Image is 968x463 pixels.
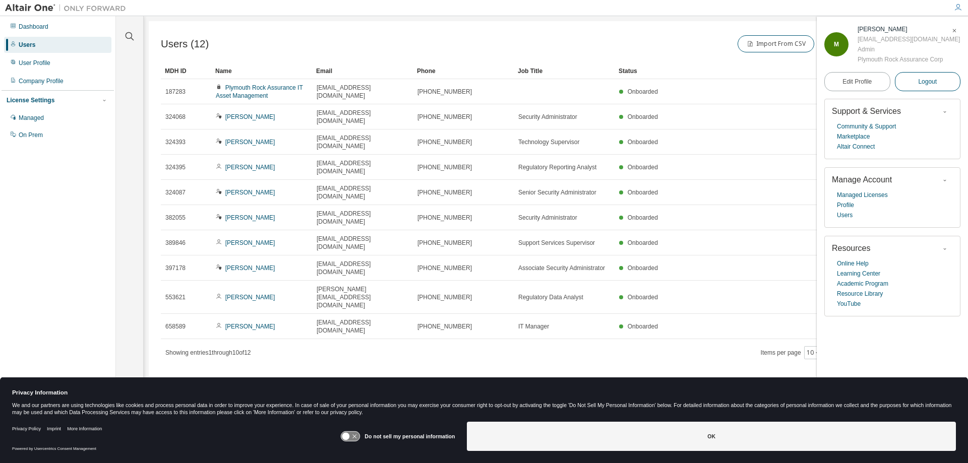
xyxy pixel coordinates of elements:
span: Security Administrator [518,113,577,121]
span: 382055 [165,214,186,222]
span: Onboarded [628,323,658,330]
span: Technology Supervisor [518,138,579,146]
div: Company Profile [19,77,64,85]
div: User Profile [19,59,50,67]
span: [PERSON_NAME][EMAIL_ADDRESS][DOMAIN_NAME] [317,285,408,309]
a: Users [837,210,853,220]
span: Showing entries 1 through 10 of 12 [165,349,251,356]
a: Profile [837,200,854,210]
div: On Prem [19,131,43,139]
span: [PHONE_NUMBER] [417,239,472,247]
div: Status [619,63,898,79]
a: Resource Library [837,289,883,299]
span: 389846 [165,239,186,247]
div: Email [316,63,409,79]
div: Users [19,41,35,49]
span: [EMAIL_ADDRESS][DOMAIN_NAME] [317,210,408,226]
span: [EMAIL_ADDRESS][DOMAIN_NAME] [317,159,408,175]
a: Community & Support [837,121,896,131]
span: 553621 [165,293,186,301]
span: Onboarded [628,88,658,95]
span: Regulatory Reporting Analyst [518,163,596,171]
span: [EMAIL_ADDRESS][DOMAIN_NAME] [317,134,408,150]
span: 324395 [165,163,186,171]
a: Online Help [837,258,869,269]
span: M [834,41,839,48]
div: [EMAIL_ADDRESS][DOMAIN_NAME] [858,34,960,44]
div: Dashboard [19,23,48,31]
span: Users (12) [161,38,209,50]
div: Michelle Paquette [858,24,960,34]
div: Admin [858,44,960,54]
a: [PERSON_NAME] [225,323,275,330]
a: Altair Connect [837,142,875,152]
span: Onboarded [628,113,658,120]
a: [PERSON_NAME] [225,164,275,171]
span: 324068 [165,113,186,121]
span: Onboarded [628,164,658,171]
a: Academic Program [837,279,888,289]
a: [PERSON_NAME] [225,113,275,120]
span: [PHONE_NUMBER] [417,88,472,96]
span: [EMAIL_ADDRESS][DOMAIN_NAME] [317,235,408,251]
button: Import From CSV [738,35,814,52]
div: License Settings [7,96,54,104]
span: Items per page [761,346,823,359]
a: Learning Center [837,269,880,279]
span: 324087 [165,188,186,196]
span: Onboarded [628,294,658,301]
span: [EMAIL_ADDRESS][DOMAIN_NAME] [317,318,408,335]
span: Resources [832,244,870,252]
span: 658589 [165,322,186,330]
span: [PHONE_NUMBER] [417,163,472,171]
span: Support & Services [832,107,901,115]
a: [PERSON_NAME] [225,264,275,272]
button: Logout [895,72,961,91]
span: Edit Profile [842,78,872,86]
a: [PERSON_NAME] [225,139,275,146]
div: Plymouth Rock Assurance Corp [858,54,960,64]
span: Onboarded [628,264,658,272]
button: 10 [807,349,820,357]
span: [PHONE_NUMBER] [417,113,472,121]
span: Security Administrator [518,214,577,222]
span: [PHONE_NUMBER] [417,293,472,301]
span: [EMAIL_ADDRESS][DOMAIN_NAME] [317,184,408,201]
a: [PERSON_NAME] [225,214,275,221]
a: [PERSON_NAME] [225,294,275,301]
span: [PHONE_NUMBER] [417,322,472,330]
span: Associate Security Administrator [518,264,605,272]
a: [PERSON_NAME] [225,189,275,196]
span: Onboarded [628,239,658,246]
span: Manage Account [832,175,892,184]
span: [EMAIL_ADDRESS][DOMAIN_NAME] [317,109,408,125]
span: IT Manager [518,322,549,330]
span: Senior Security Administrator [518,188,596,196]
span: Regulatory Data Analyst [518,293,583,301]
a: Marketplace [837,131,870,142]
a: Edit Profile [824,72,890,91]
span: Onboarded [628,189,658,196]
a: [PERSON_NAME] [225,239,275,246]
span: 324393 [165,138,186,146]
img: Altair One [5,3,131,13]
div: MDH ID [165,63,207,79]
span: [PHONE_NUMBER] [417,138,472,146]
span: [PHONE_NUMBER] [417,264,472,272]
span: [PHONE_NUMBER] [417,188,472,196]
span: 397178 [165,264,186,272]
a: Managed Licenses [837,190,888,200]
span: [EMAIL_ADDRESS][DOMAIN_NAME] [317,260,408,276]
span: Logout [918,77,937,87]
span: [PHONE_NUMBER] [417,214,472,222]
div: Managed [19,114,44,122]
span: Onboarded [628,214,658,221]
span: 187283 [165,88,186,96]
span: [EMAIL_ADDRESS][DOMAIN_NAME] [317,84,408,100]
div: Phone [417,63,510,79]
span: Support Services Supervisor [518,239,595,247]
a: YouTube [837,299,861,309]
a: Plymouth Rock Assurance IT Asset Management [216,84,303,99]
div: Name [215,63,308,79]
span: Onboarded [628,139,658,146]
